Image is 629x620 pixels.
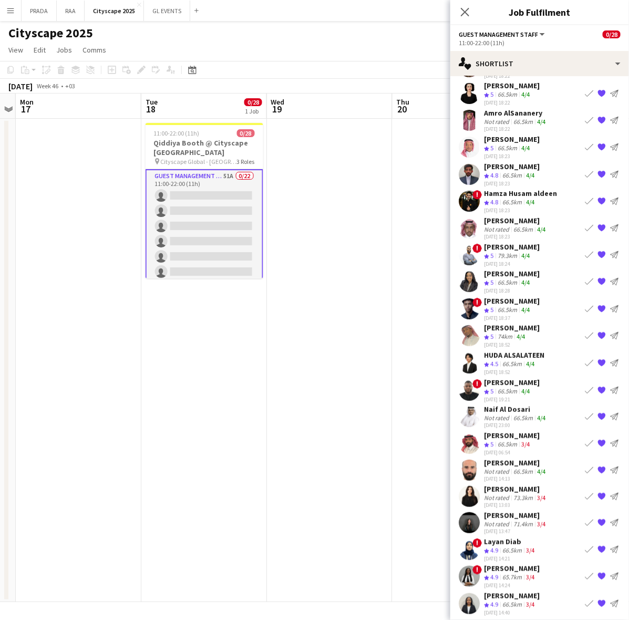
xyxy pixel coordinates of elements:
div: Not rated [484,414,511,422]
div: 66.5km [496,90,519,99]
div: 66.5km [511,468,535,476]
div: Hamza Husam aldeen [484,189,557,198]
span: ! [472,298,482,307]
div: [PERSON_NAME] [484,431,540,440]
app-skills-label: 4/4 [526,198,534,206]
span: ! [472,565,482,575]
span: 4.9 [490,601,498,608]
span: Cityscape Global - [GEOGRAPHIC_DATA] [161,158,237,166]
span: 18 [144,103,158,115]
app-skills-label: 3/4 [526,546,534,554]
span: ! [472,190,482,200]
span: View [8,45,23,55]
div: [DATE] 14:21 [484,555,537,562]
div: 66.5km [511,414,535,422]
span: 4.5 [490,360,498,368]
app-skills-label: 3/4 [537,494,545,502]
span: Comms [83,45,106,55]
div: [PERSON_NAME] [484,216,548,225]
div: [DATE] 18:22 [484,72,540,79]
a: Edit [29,43,50,57]
div: Not rated [484,118,511,126]
span: 5 [490,306,493,314]
app-skills-label: 4/4 [537,468,545,476]
div: 66.5km [496,440,519,449]
div: [DATE] 13:47 [484,528,548,535]
span: 5 [490,333,493,340]
div: [DATE] 18:24 [484,260,540,267]
div: 71.4km [511,520,535,528]
span: 19 [270,103,285,115]
span: 5 [490,90,493,98]
div: 66.5km [511,225,535,233]
div: [DATE] 18:52 [484,342,540,348]
app-skills-label: 4/4 [517,333,525,340]
div: 66.5km [496,387,519,396]
button: RAA [57,1,85,21]
div: +03 [65,82,75,90]
div: [DATE] 14:24 [484,582,540,589]
a: View [4,43,27,57]
div: Not rated [484,520,511,528]
div: Not rated [484,468,511,476]
span: 0/28 [244,98,262,106]
a: Jobs [52,43,76,57]
span: 5 [490,387,493,395]
div: [DATE] 18:23 [484,153,540,160]
div: 66.5km [496,278,519,287]
span: Wed [271,97,285,107]
span: 4.8 [490,198,498,206]
div: [PERSON_NAME] [484,564,540,573]
div: 66.5km [511,118,535,126]
div: 66.5km [500,171,524,180]
app-skills-label: 4/4 [521,387,530,395]
div: [PERSON_NAME] [484,323,540,333]
span: 3 Roles [237,158,255,166]
div: [PERSON_NAME] [484,591,540,601]
app-skills-label: 4/4 [526,171,534,179]
app-skills-label: 4/4 [521,252,530,260]
div: [DATE] 18:52 [484,369,544,376]
a: Comms [78,43,110,57]
span: 4.9 [490,573,498,581]
span: 4.9 [490,546,498,554]
div: [DATE] 18:23 [484,180,540,187]
span: ! [472,539,482,548]
div: [DATE] 18:37 [484,314,540,321]
span: 5 [490,278,493,286]
button: Guest Management Staff [459,30,546,38]
div: [DATE] 18:23 [484,207,557,214]
button: PRADA [22,1,57,21]
button: GL EVENTS [144,1,190,21]
span: 4.8 [490,171,498,179]
span: Tue [146,97,158,107]
div: 1 Job [245,107,262,115]
div: [PERSON_NAME] [484,378,540,387]
div: Layan Diab [484,537,537,546]
app-skills-label: 4/4 [537,225,545,233]
div: [DATE] 18:22 [484,99,540,106]
div: Amro AlSananery [484,108,548,118]
div: [DATE] 19:21 [484,396,540,402]
span: 20 [395,103,410,115]
div: HUDA ALSALATEEN [484,350,544,360]
div: [PERSON_NAME] [484,296,540,306]
div: [DATE] 14:40 [484,609,540,616]
app-card-role: Guest Management Staff51A0/2211:00-22:00 (11h) [146,169,263,527]
div: [DATE] 13:03 [484,502,548,509]
h3: Qiddiya Booth @ Cityscape [GEOGRAPHIC_DATA] [146,138,263,157]
div: [PERSON_NAME] [484,135,540,144]
div: [PERSON_NAME] [484,162,540,171]
span: 5 [490,252,493,260]
div: [DATE] 18:28 [484,287,540,294]
div: 66.5km [500,198,524,207]
h1: Cityscape 2025 [8,25,93,41]
app-skills-label: 4/4 [537,118,545,126]
div: 79.3km [496,252,519,261]
div: [DATE] 18:22 [484,126,548,132]
app-job-card: 11:00-22:00 (11h)0/28Qiddiya Booth @ Cityscape [GEOGRAPHIC_DATA] Cityscape Global - [GEOGRAPHIC_D... [146,123,263,278]
app-skills-label: 3/4 [526,573,534,581]
div: 66.5km [496,306,519,315]
div: 66.5km [500,360,524,369]
div: [PERSON_NAME] [484,458,548,468]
